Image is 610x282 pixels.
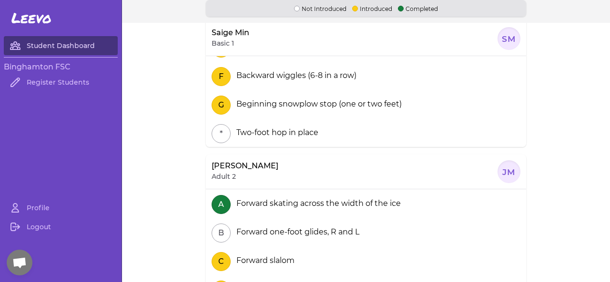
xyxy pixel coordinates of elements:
[4,73,118,92] a: Register Students
[212,160,278,172] p: [PERSON_NAME]
[212,67,231,86] button: F
[233,226,359,238] div: Forward one-foot glides, R and L
[233,255,295,266] div: Forward slalom
[294,4,346,13] p: Not Introduced
[212,172,236,181] p: Adult 2
[7,250,32,275] div: 채팅 열기
[4,61,118,73] h3: Binghamton FSC
[233,70,356,81] div: Backward wiggles (6-8 in a row)
[212,39,234,48] p: Basic 1
[233,98,402,110] div: Beginning snowplow stop (one or two feet)
[212,96,231,115] button: G
[11,10,51,27] span: Leevo
[233,127,318,138] div: Two-foot hop in place
[4,217,118,236] a: Logout
[212,252,231,271] button: C
[233,198,401,209] div: Forward skating across the width of the ice
[398,4,438,13] p: Completed
[212,224,231,243] button: B
[212,27,249,39] p: Saige Min
[4,198,118,217] a: Profile
[352,4,392,13] p: Introduced
[212,195,231,214] button: A
[4,36,118,55] a: Student Dashboard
